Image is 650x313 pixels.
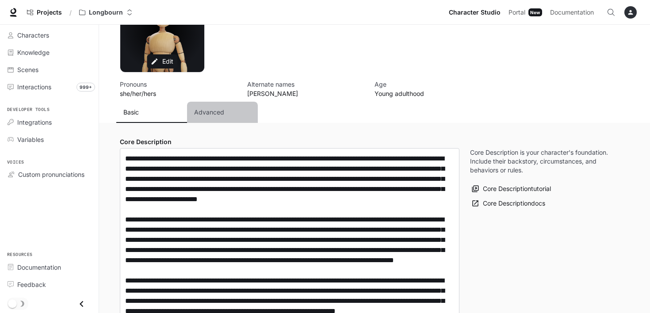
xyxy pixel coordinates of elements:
a: Feedback [4,277,95,292]
div: / [66,8,75,17]
span: Dark mode toggle [8,298,17,308]
p: Advanced [194,108,224,117]
a: Documentation [4,260,95,275]
p: Core Description is your character's foundation. Include their backstory, circumstances, and beha... [470,148,619,175]
a: Core Descriptiondocs [470,196,547,211]
a: Documentation [547,4,600,21]
a: Go to projects [23,4,66,21]
div: New [528,8,542,16]
button: Edit [147,54,178,69]
a: Variables [4,132,95,147]
h4: Core Description [120,137,459,146]
p: Alternate names [247,80,364,89]
button: Open workspace menu [75,4,137,21]
a: Interactions [4,79,95,95]
p: [PERSON_NAME] [247,89,364,98]
span: Documentation [17,263,61,272]
span: Characters [17,31,49,40]
a: PortalNew [505,4,546,21]
button: Open character details dialog [120,80,237,98]
button: Close drawer [72,295,92,313]
a: Knowledge [4,45,95,60]
span: Feedback [17,280,46,289]
button: Core Descriptiontutorial [470,182,553,196]
span: Projects [37,9,62,16]
p: Age [375,80,491,89]
p: Young adulthood [375,89,491,98]
p: Pronouns [120,80,237,89]
span: 999+ [76,83,95,92]
button: Open character details dialog [247,80,364,98]
p: Longbourn [89,9,123,16]
span: Knowledge [17,48,50,57]
a: Characters [4,27,95,43]
a: Character Studio [445,4,504,21]
button: Open Command Menu [602,4,620,21]
span: Portal [509,7,525,18]
a: Integrations [4,115,95,130]
a: Scenes [4,62,95,77]
span: Documentation [550,7,594,18]
span: Variables [17,135,44,144]
button: Open character details dialog [375,80,491,98]
p: she/her/hers [120,89,237,98]
span: Integrations [17,118,52,127]
span: Scenes [17,65,38,74]
p: Basic [123,108,139,117]
a: Custom pronunciations [4,167,95,182]
span: Interactions [17,82,51,92]
span: Custom pronunciations [18,170,84,179]
span: Character Studio [449,7,501,18]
